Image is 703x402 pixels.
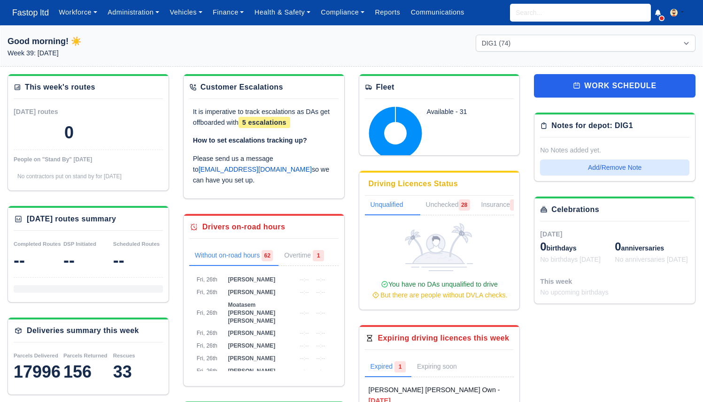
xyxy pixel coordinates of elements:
[405,3,470,22] a: Communications
[540,256,601,263] span: No birthdays [DATE]
[369,178,458,190] div: Driving Licences Status
[365,357,411,377] a: Expired
[8,48,227,59] p: Week 39: [DATE]
[316,330,325,336] span: --:--
[63,353,108,358] small: Parcels Returned
[316,342,325,349] span: --:--
[510,199,521,211] span: 3
[197,342,217,349] span: Fri, 26th
[615,240,621,253] span: 0
[370,3,405,22] a: Reports
[199,166,312,173] a: [EMAIL_ADDRESS][DOMAIN_NAME]
[197,368,217,374] span: Fri, 26th
[262,250,273,261] span: 62
[113,241,160,247] small: Scheduled Routes
[313,250,324,261] span: 1
[27,325,139,336] div: Deliveries summary this week
[113,353,135,358] small: Rescues
[540,288,609,296] span: No upcoming birthdays
[540,230,562,238] span: [DATE]
[197,310,217,316] span: Fri, 26th
[202,221,285,233] div: Drivers on-road hours
[228,289,275,296] span: [PERSON_NAME]
[228,342,275,349] span: [PERSON_NAME]
[316,368,325,374] span: --:--
[369,279,510,301] div: You have no DAs unqualified to drive
[300,330,309,336] span: --:--
[540,239,615,254] div: birthdays
[249,3,316,22] a: Health & Safety
[427,106,502,117] div: Available - 31
[534,74,695,98] a: work schedule
[278,246,330,266] a: Overtime
[365,196,420,215] a: Unqualified
[14,363,63,381] div: 17996
[459,199,470,211] span: 28
[64,123,74,142] div: 0
[8,3,54,22] span: Fastop ltd
[615,256,688,263] span: No anniversaries [DATE]
[378,333,510,344] div: Expiring driving licences this week
[197,289,217,296] span: Fri, 26th
[201,82,283,93] div: Customer Escalations
[17,173,122,180] span: No contractors put on stand by for [DATE]
[540,145,689,156] div: No Notes added yet.
[102,3,164,22] a: Administration
[14,251,63,270] div: --
[25,82,95,93] div: This week's routes
[14,241,61,247] small: Completed Routes
[369,290,510,301] div: But there are people without DVLA checks.
[14,156,163,163] div: People on "Stand By" [DATE]
[228,330,275,336] span: [PERSON_NAME]
[300,342,309,349] span: --:--
[615,239,689,254] div: anniversaries
[113,251,163,270] div: --
[63,241,96,247] small: DSP Initiated
[164,3,208,22] a: Vehicles
[376,82,394,93] div: Fleet
[300,276,309,283] span: --:--
[411,357,476,377] a: Expiring soon
[193,135,335,146] p: How to set escalations tracking up?
[316,289,325,296] span: --:--
[540,278,572,285] span: This week
[476,196,527,215] a: Insurance
[551,204,599,215] div: Celebrations
[197,355,217,362] span: Fri, 26th
[63,251,113,270] div: --
[193,106,335,128] p: It is imperative to track escalations as DAs get offboarded with
[316,3,370,22] a: Compliance
[316,310,325,316] span: --:--
[551,120,633,131] div: Notes for depot: DIG1
[420,196,476,215] a: Unchecked
[300,310,309,316] span: --:--
[113,363,163,381] div: 33
[27,213,116,225] div: [DATE] routes summary
[8,35,227,48] h1: Good morning! ☀️
[8,4,54,22] a: Fastop ltd
[197,276,217,283] span: Fri, 26th
[228,276,275,283] span: [PERSON_NAME]
[239,117,290,128] span: 5 escalations
[540,240,546,253] span: 0
[394,361,406,372] span: 1
[189,246,279,266] a: Without on-road hours
[228,368,275,374] span: [PERSON_NAME]
[193,153,335,185] p: Please send us a message to so we can have you set up.
[14,106,88,117] div: [DATE] routes
[300,355,309,362] span: --:--
[540,159,689,175] button: Add/Remove Note
[228,355,275,362] span: [PERSON_NAME]
[316,355,325,362] span: --:--
[228,302,275,324] span: Moatasem [PERSON_NAME] [PERSON_NAME]
[300,289,309,296] span: --:--
[14,353,58,358] small: Parcels Delivered
[510,4,651,22] input: Search...
[63,363,113,381] div: 156
[197,330,217,336] span: Fri, 26th
[316,276,325,283] span: --:--
[208,3,249,22] a: Finance
[300,368,309,374] span: --:--
[54,3,102,22] a: Workforce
